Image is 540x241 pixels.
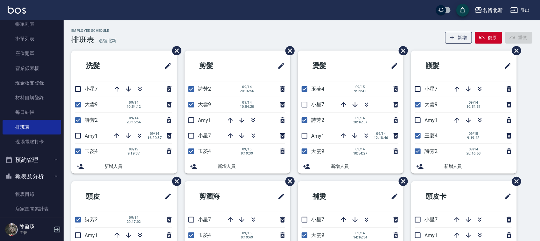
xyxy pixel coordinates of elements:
[5,223,18,236] img: Person
[353,151,368,155] span: 10:54:27
[3,120,61,134] a: 排班表
[127,147,141,151] span: 09/15
[424,101,438,107] span: 大雲9
[387,58,398,73] span: 修改班表的標題
[353,116,368,120] span: 09/14
[240,100,254,105] span: 09/14
[71,159,177,174] div: 新增人員
[8,6,26,14] img: Logo
[466,147,481,151] span: 09/14
[353,235,368,239] span: 14:16:34
[198,101,211,107] span: 大雲9
[411,159,517,174] div: 新增人員
[466,136,480,140] span: 9:19:42
[416,185,478,208] h2: 頭皮卡
[500,58,512,73] span: 修改班表的標題
[85,148,98,154] span: 玉菱4
[198,232,211,238] span: 玉菱4
[3,152,61,168] button: 預約管理
[85,86,98,92] span: 小星7
[374,136,388,140] span: 12:18:46
[127,220,141,224] span: 20:17:02
[311,101,324,107] span: 小星7
[160,58,172,73] span: 修改班表的標題
[3,76,61,90] a: 現金收支登錄
[387,189,398,204] span: 修改班表的標題
[311,148,324,154] span: 大雲9
[71,35,94,44] h3: 排班表
[185,159,290,174] div: 新增人員
[353,89,367,93] span: 9:19:41
[298,159,403,174] div: 新增人員
[466,105,481,109] span: 10:54:31
[500,189,512,204] span: 修改班表的標題
[444,163,512,170] span: 新增人員
[3,105,61,120] a: 每日結帳
[76,54,135,77] h2: 洗髮
[274,58,285,73] span: 修改班表的標題
[240,151,254,155] span: 9:19:39
[424,117,438,123] span: Amy1
[445,32,472,44] button: 新增
[3,31,61,46] a: 掛單列表
[240,105,254,109] span: 10:54:20
[127,151,141,155] span: 9:19:37
[167,172,182,191] span: 刪除班表
[3,17,61,31] a: 帳單列表
[466,132,480,136] span: 09/15
[85,117,98,123] span: 詩芳2
[311,217,324,223] span: 小星7
[198,217,211,223] span: 小星7
[198,133,211,139] span: 小星7
[353,231,368,235] span: 09/14
[466,151,481,155] span: 20:16:58
[507,41,522,60] span: 刪除班表
[475,32,502,44] button: 復原
[353,85,367,89] span: 09/15
[240,147,254,151] span: 09/15
[424,232,438,238] span: Amy1
[281,172,296,191] span: 刪除班表
[394,172,409,191] span: 刪除班表
[424,148,438,154] span: 詩芳2
[274,189,285,204] span: 修改班表的標題
[311,232,324,238] span: 大雲9
[71,29,116,33] h2: Employee Schedule
[508,4,532,16] button: 登出
[3,134,61,149] a: 現場電腦打卡
[76,185,135,208] h2: 頭皮
[331,163,398,170] span: 新增人員
[147,132,162,136] span: 09/14
[303,185,361,208] h2: 補燙
[424,133,438,139] span: 玉菱4
[167,41,182,60] span: 刪除班表
[85,232,98,238] span: Amy1
[3,187,61,202] a: 報表目錄
[147,136,162,140] span: 16:20:37
[127,116,141,120] span: 09/14
[3,217,61,231] a: 店家日報表
[240,235,254,239] span: 9:19:49
[353,147,368,151] span: 09/14
[19,230,52,236] p: 主管
[160,189,172,204] span: 修改班表的標題
[127,105,141,109] span: 10:54:12
[85,217,98,223] span: 詩芳2
[198,86,211,92] span: 詩芳2
[394,41,409,60] span: 刪除班表
[3,46,61,61] a: 座位開單
[190,54,248,77] h2: 剪髮
[240,231,254,235] span: 09/15
[482,6,503,14] div: 名留北新
[466,100,481,105] span: 09/14
[94,38,116,44] h6: — 名留北新
[127,216,141,220] span: 09/14
[19,224,52,230] h5: 陳盈臻
[240,89,254,93] span: 20:16:56
[218,163,285,170] span: 新增人員
[303,54,361,77] h2: 燙髮
[416,54,475,77] h2: 護髮
[424,86,438,92] span: 小星7
[104,163,172,170] span: 新增人員
[3,90,61,105] a: 材料自購登錄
